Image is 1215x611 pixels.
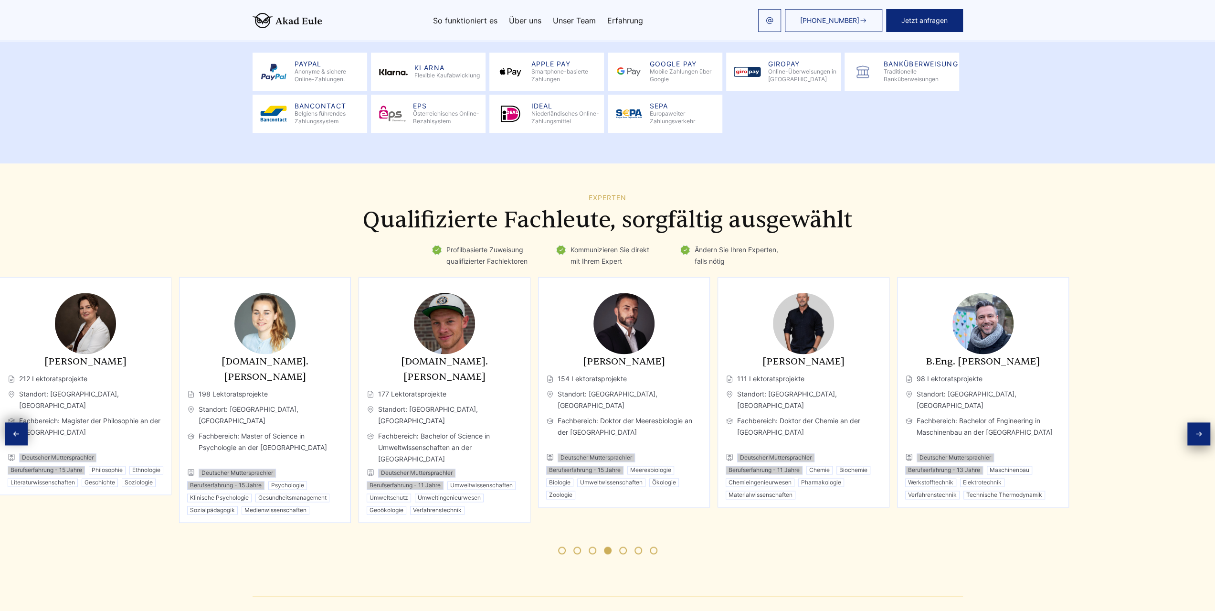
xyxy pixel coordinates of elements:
[295,68,363,83] span: Anonyme & sichere Online-Zahlungen.
[5,422,28,445] div: Previous slide
[546,388,702,411] span: Standort: [GEOGRAPHIC_DATA], [GEOGRAPHIC_DATA]
[785,9,882,32] a: [PHONE_NUMBER]
[268,481,307,490] li: Psychologie
[679,244,784,267] li: Ändern Sie Ihren Experten, falls nötig
[619,547,627,554] span: Go to slide 5
[905,388,1061,411] span: Standort: [GEOGRAPHIC_DATA], [GEOGRAPHIC_DATA]
[800,17,859,24] span: [PHONE_NUMBER]
[367,481,444,490] li: Berufserfahrung - 11 Jahre
[558,453,635,462] li: Deutscher Muttersprachler
[187,388,343,400] span: 198 Lektoratsprojekte
[413,102,482,110] span: EPS
[650,60,718,68] span: Google pay
[187,354,343,385] h3: [DOMAIN_NAME]. [PERSON_NAME]
[884,68,958,83] span: Traditionelle Banküberweisungen
[546,466,623,474] li: Berufserfahrung - 15 Jahre
[553,17,596,24] a: Unser Team
[531,68,600,83] span: Smartphone-basierte Zahlungen
[538,277,710,507] div: 8 / 11
[375,102,409,125] img: EPS
[253,13,322,28] img: logo
[253,207,963,234] h2: Qualifizierte Fachleute, sorgfältig ausgewählt
[649,478,679,487] li: Ökologie
[367,388,522,400] span: 177 Lektoratsprojekte
[493,102,528,125] img: iDEAL
[8,388,163,411] span: Standort: [GEOGRAPHIC_DATA], [GEOGRAPHIC_DATA]
[546,415,702,450] span: Fachbereich: Doktor der Meeresbiologie an der [GEOGRAPHIC_DATA]
[884,60,958,68] span: Banküberweisung
[768,68,837,83] span: Online-Überweisungen in [GEOGRAPHIC_DATA]
[256,102,291,125] img: Bancontact
[905,373,1061,385] span: 98 Lektoratsprojekte
[612,60,646,83] img: Google pay
[634,547,642,554] span: Go to slide 6
[376,60,411,83] img: Klarna
[414,293,475,354] img: B.Sc. Eric Zimmermann
[726,388,881,411] span: Standort: [GEOGRAPHIC_DATA], [GEOGRAPHIC_DATA]
[367,506,406,515] li: Geoökologie
[650,547,657,554] span: Go to slide 7
[546,491,575,499] li: Zoologie
[359,277,530,523] div: 7 / 11
[768,60,837,68] span: GiroPay
[773,293,834,354] img: Dr. Markus Schneider
[414,64,480,72] span: Klarna
[650,68,718,83] span: Mobile Zahlungen über Google
[255,493,329,502] li: Gesundheitsmanagement
[836,466,870,474] li: Biochemie
[8,415,163,450] span: Fachbereich: Magister der Philosophie an der [GEOGRAPHIC_DATA]
[410,506,465,515] li: Verfahrenstechnik
[179,277,351,523] div: 6 / 11
[367,354,522,385] h3: [DOMAIN_NAME]. [PERSON_NAME]
[546,373,702,385] span: 154 Lektoratsprojekte
[256,60,291,83] img: PayPal
[19,453,96,462] li: Deutscher Muttersprachler
[737,453,814,462] li: Deutscher Muttersprachler
[413,110,482,125] span: Österreichisches Online-Bezahlsystem
[650,102,718,110] span: SEPA
[806,466,833,474] li: Chemie
[650,110,718,125] span: Europaweiter Zahlungsverkehr
[531,60,600,68] span: Apple Pay
[55,293,116,354] img: Dr. Eleanor Fischer
[798,478,844,487] li: Pharmakologie
[1187,422,1210,445] div: Next slide
[726,491,795,499] li: Materialwissenschaften
[367,404,522,427] span: Standort: [GEOGRAPHIC_DATA], [GEOGRAPHIC_DATA]
[531,110,600,125] span: Niederländisches Online-Zahlungsmittel
[122,478,156,487] li: Soziologie
[295,60,363,68] span: PayPal
[766,17,773,24] img: email
[558,547,566,554] span: Go to slide 1
[726,478,794,487] li: Chemieingenieurwesen
[905,354,1061,369] h3: B.Eng. [PERSON_NAME]
[726,354,881,369] h3: [PERSON_NAME]
[378,469,455,477] li: Deutscher Muttersprachler
[8,354,163,369] h3: [PERSON_NAME]
[726,415,881,450] span: Fachbereich: Doktor der Chemie an der [GEOGRAPHIC_DATA]
[593,293,655,354] img: Dr. Malte Kusch
[546,354,702,369] h3: [PERSON_NAME]
[627,466,674,474] li: Meeresbiologie
[726,373,881,385] span: 111 Lektoratsprojekte
[952,293,1014,354] img: B.Eng. Tobias Fischer
[199,469,276,477] li: Deutscher Muttersprachler
[905,478,956,487] li: Werkstofftechnik
[905,415,1061,450] span: Fachbereich: Bachelor of Engineering in Maschinenbau an der [GEOGRAPHIC_DATA]
[433,17,497,24] a: So funktioniert es
[531,102,600,110] span: iDEAL
[187,481,264,490] li: Berufserfahrung - 15 Jahre
[555,244,660,267] li: Kommunizieren Sie direkt mit Ihrem Expert
[886,9,963,32] button: Jetzt anfragen
[8,478,78,487] li: Literaturwissenschaften
[415,493,484,502] li: Umweltingenieurwesen
[897,277,1069,507] div: 10 / 11
[253,194,963,202] div: Experten
[589,547,596,554] span: Go to slide 3
[987,466,1032,474] li: Maschinenbau
[187,404,343,427] span: Standort: [GEOGRAPHIC_DATA], [GEOGRAPHIC_DATA]
[367,430,522,465] span: Fachbereich: Bachelor of Science in Umweltwissenschaften an der [GEOGRAPHIC_DATA]
[187,506,238,515] li: Sozialpädagogik
[295,110,363,125] span: Belgiens führendes Zahlungssystem
[577,478,645,487] li: Umweltwissenschaften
